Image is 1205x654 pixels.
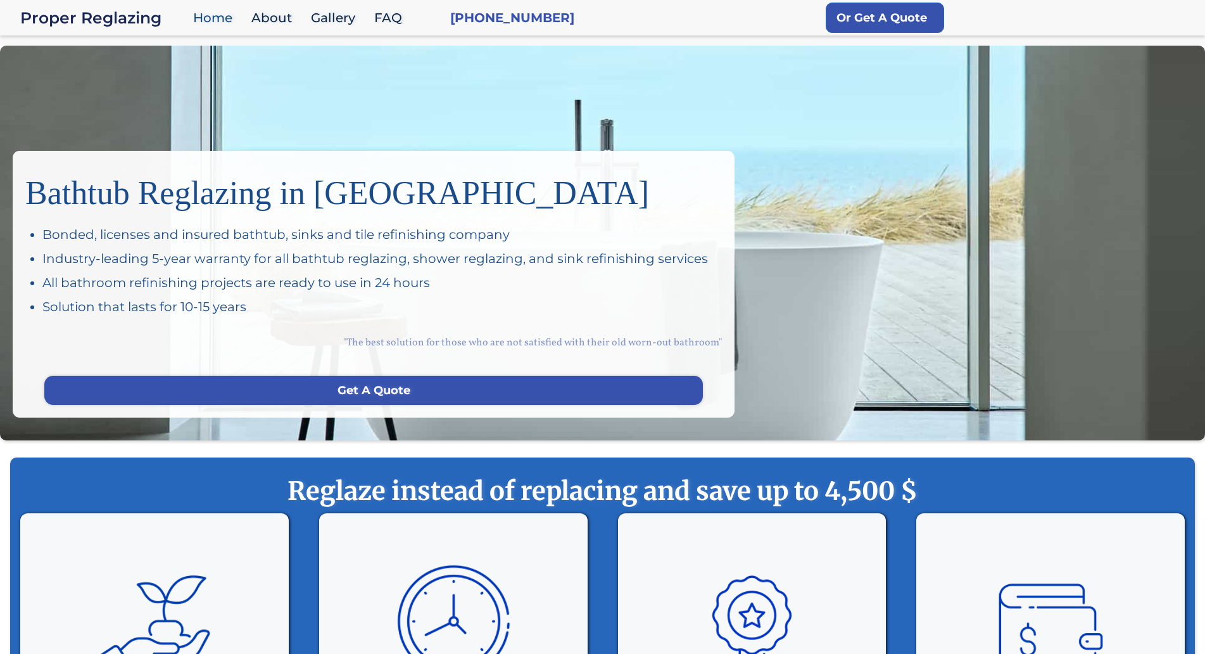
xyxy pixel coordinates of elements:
h1: Bathtub Reglazing in [GEOGRAPHIC_DATA] [25,163,722,213]
strong: Reglaze instead of replacing and save up to 4,500 $ [35,475,1170,507]
a: FAQ [368,4,415,32]
a: Or Get A Quote [826,3,944,33]
a: Get A Quote [44,376,703,405]
div: All bathroom refinishing projects are ready to use in 24 hours [42,274,722,292]
div: Proper Reglazing [20,9,187,27]
a: About [245,4,305,32]
a: Home [187,4,245,32]
div: Bonded, licenses and insured bathtub, sinks and tile refinishing company [42,226,722,243]
div: "The best solution for those who are not satisfied with their old worn-out bathroom" [25,322,722,363]
div: Solution that lasts for 10-15 years [42,298,722,316]
a: [PHONE_NUMBER] [450,9,574,27]
a: Gallery [305,4,368,32]
a: home [20,9,187,27]
div: Industry-leading 5-year warranty for all bathtub reglazing, shower reglazing, and sink refinishin... [42,250,722,267]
